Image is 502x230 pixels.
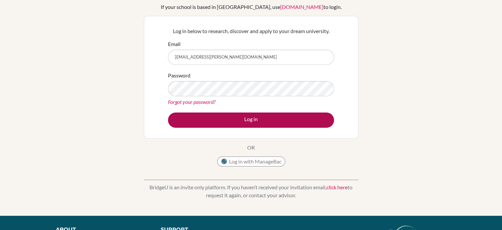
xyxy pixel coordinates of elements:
a: Forgot your password? [168,99,216,105]
button: Log in [168,113,334,128]
label: Password [168,71,190,79]
p: BridgeU is an invite only platform. If you haven’t received your invitation email, to request it ... [144,183,358,199]
p: OR [247,144,255,152]
a: [DOMAIN_NAME] [280,4,323,10]
label: Email [168,40,181,48]
p: Log in below to research, discover and apply to your dream university. [168,27,334,35]
a: click here [326,184,348,190]
div: If your school is based in [GEOGRAPHIC_DATA], use to login. [161,3,342,11]
button: Log in with ManageBac [217,157,285,166]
